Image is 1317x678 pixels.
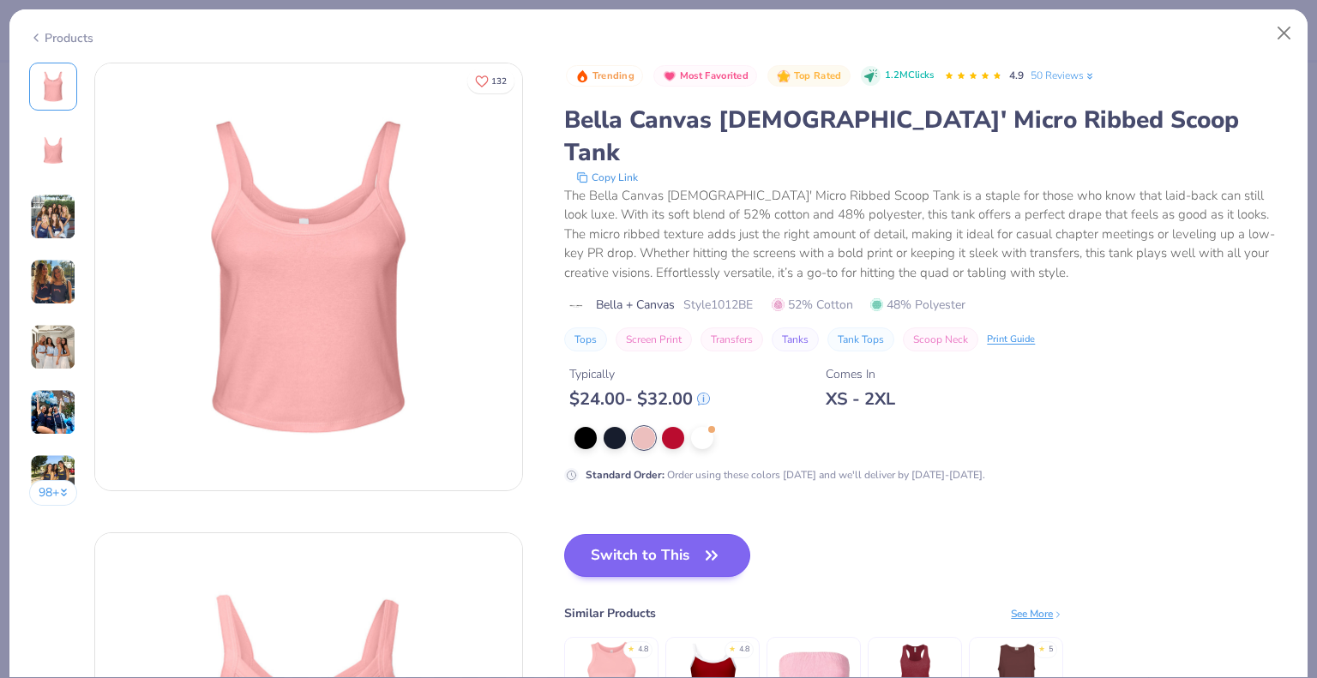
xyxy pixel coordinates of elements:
button: Transfers [701,327,763,351]
img: User generated content [30,454,76,501]
button: Tops [564,327,607,351]
button: Close [1268,17,1301,50]
div: See More [1011,606,1063,621]
div: 5 [1049,644,1053,656]
div: $ 24.00 - $ 32.00 [569,388,710,410]
div: XS - 2XL [826,388,895,410]
img: Front [95,63,522,490]
span: 4.9 [1009,69,1024,82]
a: 50 Reviews [1031,68,1096,83]
img: User generated content [30,389,76,435]
button: Tanks [772,327,819,351]
img: Front [33,66,74,107]
div: Similar Products [564,604,656,622]
div: ★ [729,644,736,651]
button: Tank Tops [827,327,894,351]
img: User generated content [30,324,76,370]
span: Trending [592,71,634,81]
img: brand logo [564,299,587,313]
button: Switch to This [564,534,750,577]
img: User generated content [30,259,76,305]
div: 4.8 [638,644,648,656]
button: Badge Button [767,65,850,87]
img: User generated content [30,194,76,240]
img: Trending sort [575,69,589,83]
div: ★ [628,644,634,651]
div: Comes In [826,365,895,383]
span: Most Favorited [680,71,749,81]
button: Screen Print [616,327,692,351]
button: Scoop Neck [903,327,978,351]
div: 4.9 Stars [944,63,1002,90]
img: Top Rated sort [777,69,791,83]
span: Style 1012BE [683,296,753,314]
span: 132 [491,77,507,86]
span: Top Rated [794,71,842,81]
span: Bella + Canvas [596,296,675,314]
div: Typically [569,365,710,383]
img: Back [33,131,74,172]
button: 98+ [29,480,78,506]
div: Bella Canvas [DEMOGRAPHIC_DATA]' Micro Ribbed Scoop Tank [564,104,1288,169]
div: 4.8 [739,644,749,656]
button: Badge Button [566,65,643,87]
div: Order using these colors [DATE] and we'll deliver by [DATE]-[DATE]. [586,467,985,483]
button: Like [467,69,514,93]
div: Print Guide [987,333,1035,347]
button: Badge Button [653,65,757,87]
div: Products [29,29,93,47]
span: 52% Cotton [772,296,853,314]
strong: Standard Order : [586,468,665,482]
div: ★ [1038,644,1045,651]
div: The Bella Canvas [DEMOGRAPHIC_DATA]' Micro Ribbed Scoop Tank is a staple for those who know that ... [564,186,1288,283]
span: 48% Polyester [870,296,965,314]
button: copy to clipboard [571,169,643,186]
span: 1.2M Clicks [885,69,934,83]
img: Most Favorited sort [663,69,677,83]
